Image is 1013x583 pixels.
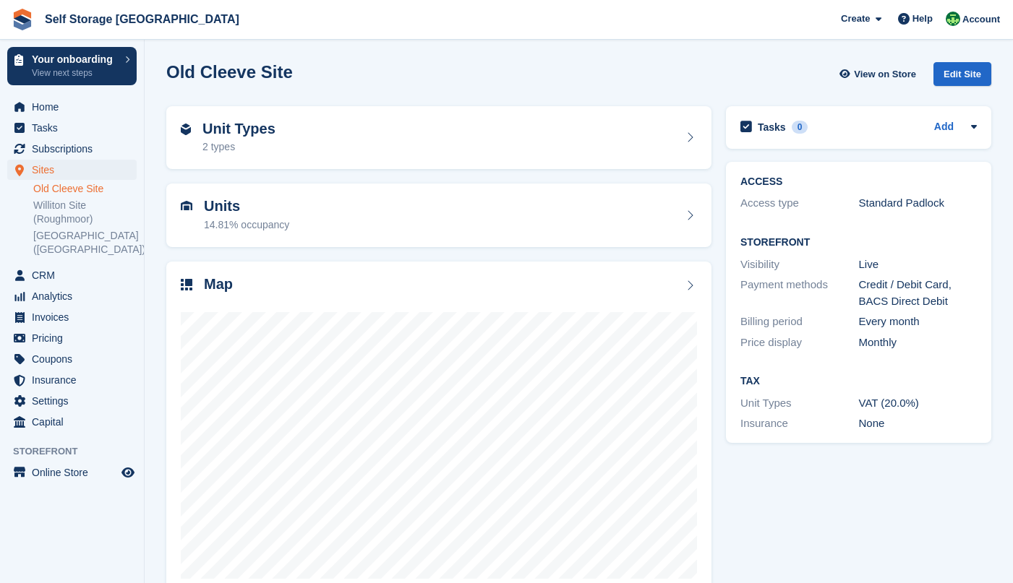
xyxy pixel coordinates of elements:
[7,97,137,117] a: menu
[740,176,977,188] h2: ACCESS
[204,198,289,215] h2: Units
[859,395,978,412] div: VAT (20.0%)
[7,412,137,432] a: menu
[204,217,289,233] div: 14.81% occupancy
[33,229,137,256] a: [GEOGRAPHIC_DATA] ([GEOGRAPHIC_DATA])
[7,286,137,306] a: menu
[7,391,137,411] a: menu
[740,395,859,412] div: Unit Types
[740,256,859,273] div: Visibility
[166,106,711,170] a: Unit Types 2 types
[32,370,119,390] span: Insurance
[740,376,977,387] h2: Tax
[859,314,978,330] div: Every month
[32,391,119,411] span: Settings
[202,121,275,137] h2: Unit Types
[32,286,119,306] span: Analytics
[740,415,859,432] div: Insurance
[7,370,137,390] a: menu
[33,182,137,196] a: Old Cleeve Site
[946,12,960,26] img: Mackenzie Wells
[962,12,1000,27] span: Account
[740,314,859,330] div: Billing period
[740,237,977,249] h2: Storefront
[32,118,119,138] span: Tasks
[119,464,137,481] a: Preview store
[859,256,978,273] div: Live
[7,307,137,327] a: menu
[837,62,922,86] a: View on Store
[792,121,808,134] div: 0
[33,199,137,226] a: Williton Site (Roughmoor)
[32,66,118,79] p: View next steps
[202,139,275,155] div: 2 types
[181,279,192,290] img: map-icn-33ee37083ee616e46c38cad1a60f524a97daa1e2b2c8c0bc3eb3415660979fc1.svg
[12,9,33,30] img: stora-icon-8386f47178a22dfd0bd8f6a31ec36ba5ce8667c1dd55bd0f319d3a0aa187defe.svg
[32,265,119,285] span: CRM
[13,444,144,459] span: Storefront
[854,67,916,82] span: View on Store
[7,118,137,138] a: menu
[32,307,119,327] span: Invoices
[32,97,119,117] span: Home
[933,62,991,92] a: Edit Site
[7,139,137,159] a: menu
[912,12,933,26] span: Help
[7,328,137,348] a: menu
[32,160,119,180] span: Sites
[7,349,137,369] a: menu
[204,276,233,293] h2: Map
[181,124,191,135] img: unit-type-icn-2b2737a686de81e16bb02015468b77c625bbabd49415b5ef34ead5e3b44a266d.svg
[166,183,711,247] a: Units 14.81% occupancy
[32,462,119,483] span: Online Store
[7,462,137,483] a: menu
[934,119,954,136] a: Add
[933,62,991,86] div: Edit Site
[7,47,137,85] a: Your onboarding View next steps
[32,412,119,432] span: Capital
[740,195,859,212] div: Access type
[740,334,859,351] div: Price display
[32,139,119,159] span: Subscriptions
[7,265,137,285] a: menu
[859,277,978,309] div: Credit / Debit Card, BACS Direct Debit
[7,160,137,180] a: menu
[758,121,786,134] h2: Tasks
[32,328,119,348] span: Pricing
[841,12,870,26] span: Create
[859,415,978,432] div: None
[740,277,859,309] div: Payment methods
[32,349,119,369] span: Coupons
[859,195,978,212] div: Standard Padlock
[166,62,293,82] h2: Old Cleeve Site
[859,334,978,351] div: Monthly
[181,201,192,211] img: unit-icn-7be61d7bf1b0ce9d3e12c5938cc71ed9869f7b940bace4675aadf7bd6d80202e.svg
[39,7,245,31] a: Self Storage [GEOGRAPHIC_DATA]
[32,54,118,64] p: Your onboarding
